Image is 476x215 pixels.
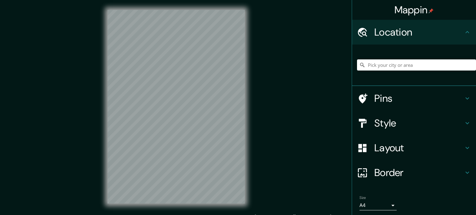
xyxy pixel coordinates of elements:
[352,111,476,135] div: Style
[374,142,464,154] h4: Layout
[374,26,464,38] h4: Location
[352,135,476,160] div: Layout
[352,20,476,45] div: Location
[352,160,476,185] div: Border
[357,59,476,71] input: Pick your city or area
[374,166,464,179] h4: Border
[374,117,464,129] h4: Style
[374,92,464,105] h4: Pins
[359,195,366,200] label: Size
[429,8,434,13] img: pin-icon.png
[394,4,434,16] h4: Mappin
[108,10,245,204] canvas: Map
[352,86,476,111] div: Pins
[359,200,397,210] div: A4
